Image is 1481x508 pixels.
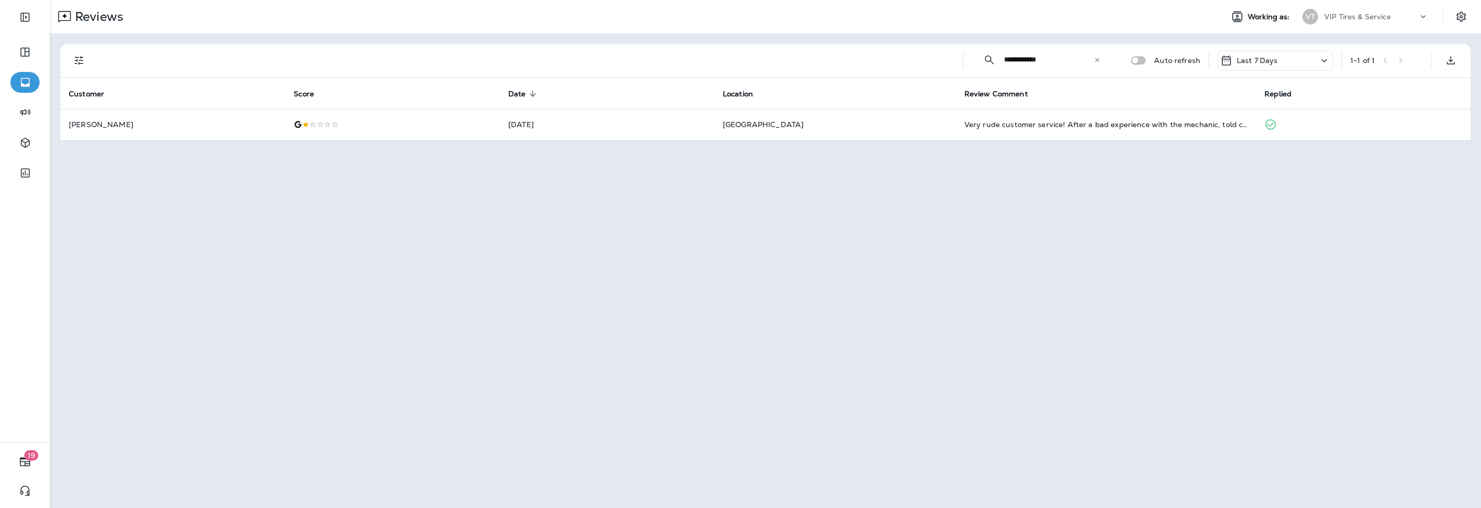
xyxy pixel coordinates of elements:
span: Score [294,90,314,98]
div: VT [1302,9,1318,24]
span: Replied [1264,90,1291,98]
span: Location [723,89,767,98]
p: Last 7 Days [1237,56,1278,65]
span: Review Comment [964,90,1028,98]
p: VIP Tires & Service [1324,13,1391,21]
button: Collapse Search [979,49,1000,70]
p: Reviews [71,9,123,24]
span: Location [723,90,753,98]
p: Auto refresh [1154,56,1200,65]
button: Export as CSV [1440,50,1461,71]
span: Date [508,90,526,98]
div: Very rude customer service! After a bad experience with the mechanic, told cashier we would be su... [964,119,1248,130]
span: 19 [24,450,39,461]
span: Date [508,89,539,98]
span: Customer [69,90,104,98]
span: Score [294,89,328,98]
span: Review Comment [964,89,1041,98]
button: 19 [10,451,40,472]
div: 1 - 1 of 1 [1350,56,1375,65]
span: Working as: [1248,13,1292,21]
p: [PERSON_NAME] [69,120,277,129]
button: Filters [69,50,90,71]
button: Expand Sidebar [10,7,40,28]
button: Settings [1452,7,1471,26]
span: Replied [1264,89,1305,98]
td: [DATE] [500,109,714,140]
span: [GEOGRAPHIC_DATA] [723,120,804,129]
span: Customer [69,89,118,98]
